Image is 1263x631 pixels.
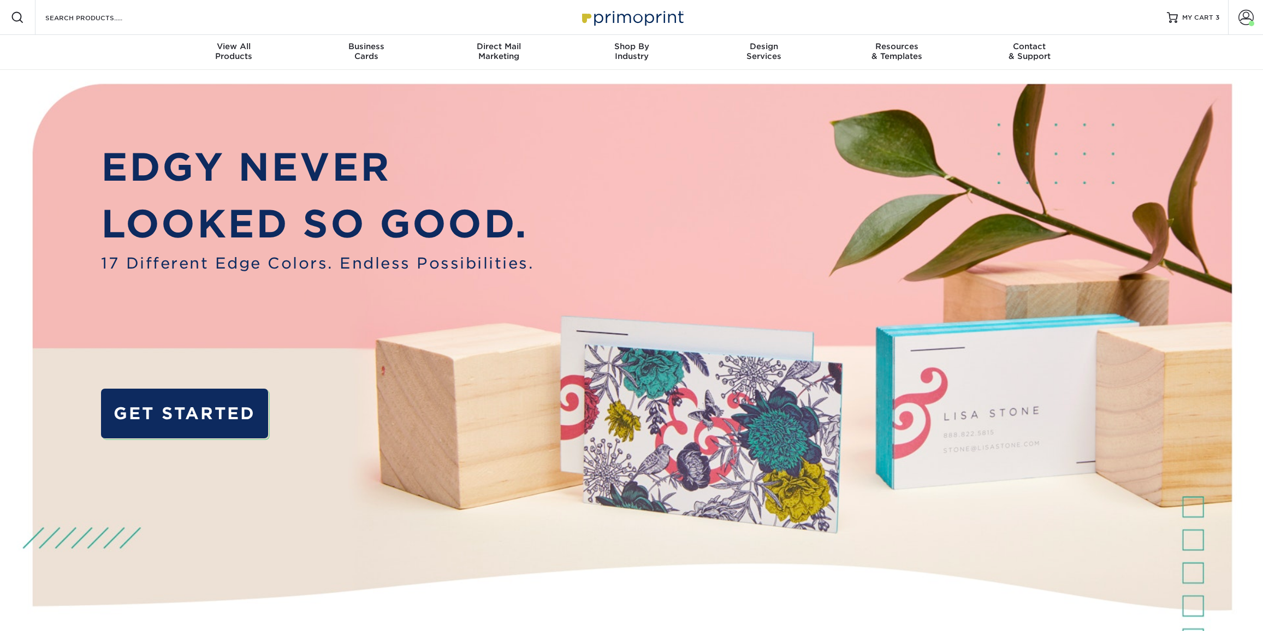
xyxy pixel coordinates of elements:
[1215,14,1219,21] span: 3
[565,35,698,70] a: Shop ByIndustry
[698,41,831,61] div: Services
[698,41,831,51] span: Design
[432,35,565,70] a: Direct MailMarketing
[831,41,963,51] span: Resources
[168,41,300,51] span: View All
[300,41,432,51] span: Business
[168,35,300,70] a: View AllProducts
[831,35,963,70] a: Resources& Templates
[577,5,686,29] img: Primoprint
[300,41,432,61] div: Cards
[963,41,1096,51] span: Contact
[963,41,1096,61] div: & Support
[831,41,963,61] div: & Templates
[698,35,831,70] a: DesignServices
[1182,13,1213,22] span: MY CART
[101,139,534,195] p: EDGY NEVER
[565,41,698,61] div: Industry
[101,389,268,438] a: GET STARTED
[300,35,432,70] a: BusinessCards
[101,252,534,275] span: 17 Different Edge Colors. Endless Possibilities.
[168,41,300,61] div: Products
[432,41,565,61] div: Marketing
[432,41,565,51] span: Direct Mail
[44,11,151,24] input: SEARCH PRODUCTS.....
[963,35,1096,70] a: Contact& Support
[101,195,534,252] p: LOOKED SO GOOD.
[565,41,698,51] span: Shop By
